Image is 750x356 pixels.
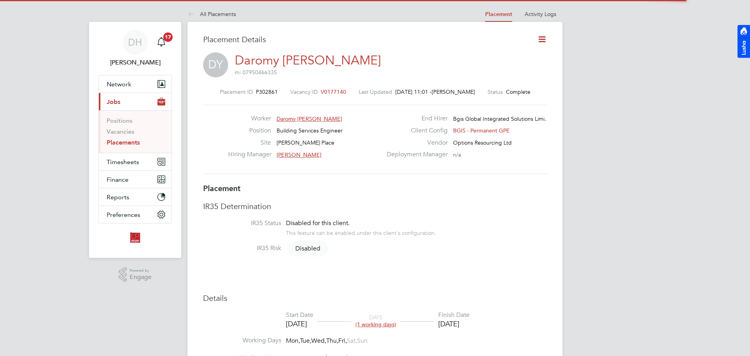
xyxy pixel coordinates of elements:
[98,231,172,244] a: Go to home page
[228,127,271,135] label: Position
[485,11,512,18] a: Placement
[453,139,512,146] span: Options Resourcing Ltd
[525,11,556,18] a: Activity Logs
[286,337,300,345] span: Mon,
[130,274,152,281] span: Engage
[98,58,172,67] span: Daniel Hobbs
[203,52,228,77] span: DY
[286,227,436,236] div: This feature can be enabled under this client's configuration.
[228,114,271,123] label: Worker
[487,88,503,95] label: Status
[128,37,142,47] span: DH
[107,158,139,166] span: Timesheets
[300,337,311,345] span: Tue,
[277,139,334,146] span: [PERSON_NAME] Place
[311,337,326,345] span: Wed,
[99,153,171,170] button: Timesheets
[203,201,547,211] h3: IR35 Determination
[432,88,475,95] span: [PERSON_NAME]
[382,127,448,135] label: Client Config
[382,139,448,147] label: Vendor
[235,53,381,68] a: Daromy [PERSON_NAME]
[506,88,530,95] span: Complete
[119,267,152,282] a: Powered byEngage
[277,115,342,122] span: Daromy [PERSON_NAME]
[163,32,173,42] span: 17
[347,337,357,345] span: Sat,
[107,81,131,88] span: Network
[286,319,313,328] div: [DATE]
[277,127,343,134] span: Building Services Engineer
[99,188,171,206] button: Reports
[203,219,281,227] label: IR35 Status
[382,114,448,123] label: End Hirer
[203,293,547,303] h3: Details
[352,314,400,328] div: DAYS
[382,150,448,159] label: Deployment Manager
[107,117,132,124] a: Positions
[453,151,461,158] span: n/a
[220,88,253,95] label: Placement ID
[321,88,346,95] span: V0177140
[99,171,171,188] button: Finance
[287,241,328,256] span: Disabled
[290,88,318,95] label: Vacancy ID
[203,184,241,193] b: Placement
[453,115,550,122] span: Bgis Global Integrated Solutions Limi…
[355,321,396,328] span: (1 working days)
[107,98,120,106] span: Jobs
[154,30,169,55] a: 17
[256,88,278,95] span: P302861
[203,336,281,345] label: Working Days
[228,150,271,159] label: Hiring Manager
[203,34,525,45] h3: Placement Details
[107,211,140,218] span: Preferences
[129,231,141,244] img: optionsresourcing-logo-retina.png
[99,75,171,93] button: Network
[357,337,368,345] span: Sun
[187,11,236,18] a: All Placements
[286,219,350,227] span: Disabled for this client.
[99,110,171,153] div: Jobs
[203,244,281,252] label: IR35 Risk
[98,30,172,67] a: DH[PERSON_NAME]
[359,88,392,95] label: Last Updated
[438,311,470,319] div: Finish Date
[277,151,321,158] span: [PERSON_NAME]
[235,69,277,76] span: m: 07950466335
[438,319,470,328] div: [DATE]
[107,193,129,201] span: Reports
[99,93,171,110] button: Jobs
[326,337,338,345] span: Thu,
[99,206,171,223] button: Preferences
[228,139,271,147] label: Site
[453,127,510,134] span: BGIS - Permanent GPE
[130,267,152,274] span: Powered by
[89,22,181,258] nav: Main navigation
[107,176,129,183] span: Finance
[107,128,134,135] a: Vacancies
[286,311,313,319] div: Start Date
[338,337,347,345] span: Fri,
[107,139,140,146] a: Placements
[395,88,432,95] span: [DATE] 11:01 -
